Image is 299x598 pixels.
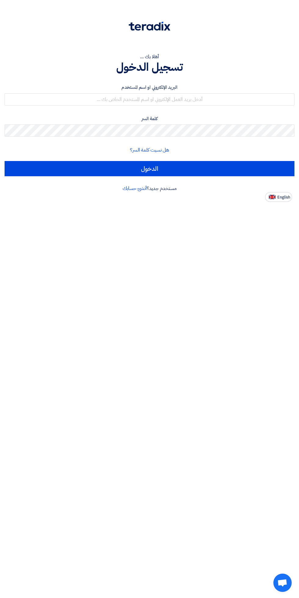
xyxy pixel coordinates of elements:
[265,192,292,202] button: English
[5,53,294,60] div: أهلا بك ...
[277,195,290,199] span: English
[130,146,169,154] a: هل نسيت كلمة السر؟
[5,115,294,122] label: كلمة السر
[5,161,294,176] input: الدخول
[5,84,294,91] label: البريد الإلكتروني او اسم المستخدم
[273,574,292,592] div: Open chat
[5,185,294,192] div: مستخدم جديد؟
[269,195,276,199] img: en-US.png
[5,93,294,106] input: أدخل بريد العمل الإلكتروني او اسم المستخدم الخاص بك ...
[123,185,147,192] a: أنشئ حسابك
[5,60,294,74] h1: تسجيل الدخول
[129,22,170,31] img: Teradix logo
